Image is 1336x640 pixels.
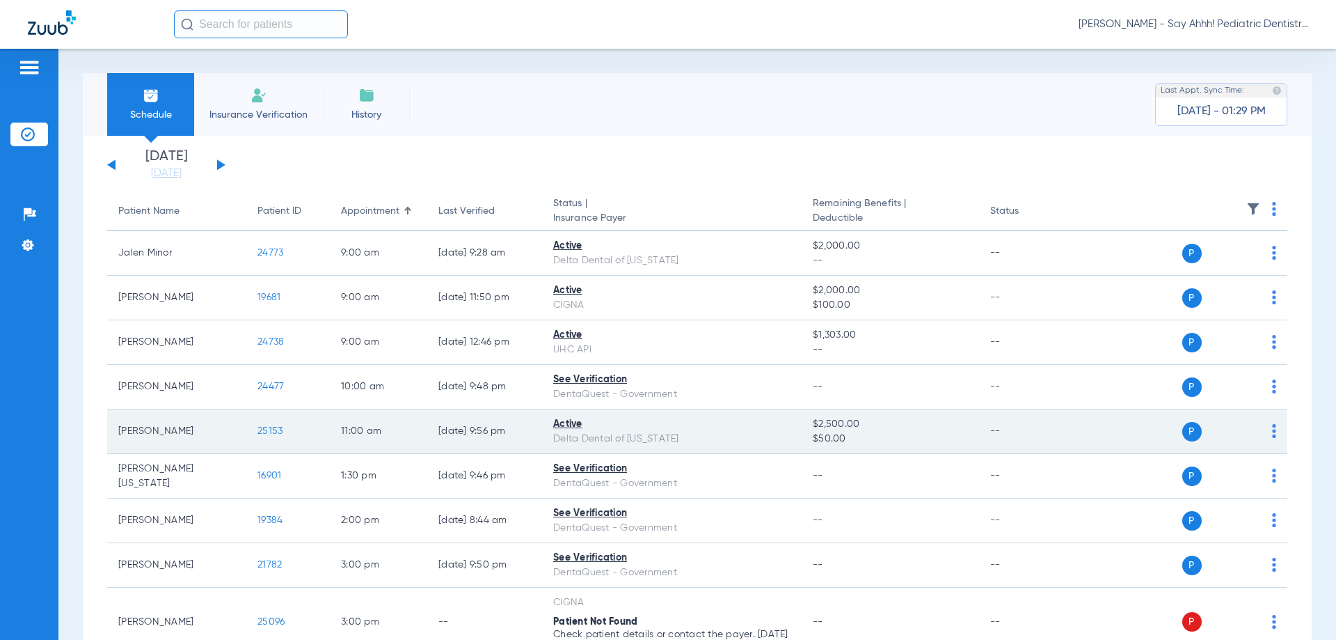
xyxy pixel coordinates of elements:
[107,365,246,409] td: [PERSON_NAME]
[174,10,348,38] input: Search for patients
[257,204,319,219] div: Patient ID
[813,211,967,226] span: Deductible
[1182,244,1202,263] span: P
[257,204,301,219] div: Patient ID
[257,515,283,525] span: 19384
[1182,422,1202,442] span: P
[341,204,399,219] div: Appointment
[813,617,823,627] span: --
[1272,424,1276,438] img: group-dot-blue.svg
[107,454,246,499] td: [PERSON_NAME][US_STATE]
[1272,380,1276,393] img: group-dot-blue.svg
[553,595,790,610] div: CIGNA
[125,166,208,180] a: [DATE]
[205,108,312,122] span: Insurance Verification
[553,551,790,565] div: See Verification
[1272,202,1276,216] img: group-dot-blue.svg
[979,192,1073,231] th: Status
[330,276,427,320] td: 9:00 AM
[553,417,790,432] div: Active
[125,150,208,180] li: [DATE]
[553,343,790,357] div: UHC API
[1266,573,1336,640] iframe: Chat Widget
[1272,469,1276,483] img: group-dot-blue.svg
[181,18,193,31] img: Search Icon
[257,471,281,481] span: 16901
[107,499,246,543] td: [PERSON_NAME]
[553,506,790,521] div: See Verification
[813,343,967,357] span: --
[1272,558,1276,572] img: group-dot-blue.svg
[542,192,802,231] th: Status |
[427,454,542,499] td: [DATE] 9:46 PM
[1182,377,1202,397] span: P
[330,409,427,454] td: 11:00 AM
[330,365,427,409] td: 10:00 AM
[330,231,427,276] td: 9:00 AM
[257,426,283,436] span: 25153
[438,204,531,219] div: Last Verified
[1272,513,1276,527] img: group-dot-blue.svg
[553,462,790,476] div: See Verification
[553,476,790,491] div: DentaQuest - Government
[257,560,282,570] span: 21782
[118,204,180,219] div: Patient Name
[813,471,823,481] span: --
[18,59,40,76] img: hamburger-icon
[257,617,285,627] span: 25096
[28,10,76,35] img: Zuub Logo
[553,387,790,402] div: DentaQuest - Government
[330,499,427,543] td: 2:00 PM
[553,253,790,268] div: Delta Dental of [US_STATE]
[257,248,283,258] span: 24773
[553,432,790,446] div: Delta Dental of [US_STATE]
[813,239,967,253] span: $2,000.00
[143,87,159,104] img: Schedule
[1182,511,1202,531] span: P
[427,499,542,543] td: [DATE] 8:44 AM
[257,382,284,391] span: 24477
[979,454,1073,499] td: --
[979,365,1073,409] td: --
[813,382,823,391] span: --
[330,320,427,365] td: 9:00 AM
[979,276,1073,320] td: --
[1272,246,1276,260] img: group-dot-blue.svg
[1272,290,1276,304] img: group-dot-blue.svg
[1182,556,1202,575] span: P
[1177,104,1266,118] span: [DATE] - 01:29 PM
[979,320,1073,365] td: --
[438,204,495,219] div: Last Verified
[427,320,542,365] td: [DATE] 12:46 PM
[553,328,790,343] div: Active
[1182,467,1202,486] span: P
[1079,17,1308,31] span: [PERSON_NAME] - Say Ahhh! Pediatric Dentistry
[813,417,967,432] span: $2,500.00
[553,239,790,253] div: Active
[553,283,790,298] div: Active
[553,373,790,387] div: See Verification
[813,560,823,570] span: --
[813,432,967,446] span: $50.00
[813,253,967,268] span: --
[553,565,790,580] div: DentaQuest - Government
[107,320,246,365] td: [PERSON_NAME]
[1161,84,1244,97] span: Last Appt. Sync Time:
[813,298,967,313] span: $100.00
[333,108,399,122] span: History
[1246,202,1260,216] img: filter.svg
[427,276,542,320] td: [DATE] 11:50 PM
[358,87,375,104] img: History
[553,617,637,627] span: Patient Not Found
[979,499,1073,543] td: --
[107,276,246,320] td: [PERSON_NAME]
[979,231,1073,276] td: --
[1182,333,1202,352] span: P
[979,543,1073,588] td: --
[107,231,246,276] td: Jalen Minor
[257,337,284,347] span: 24738
[979,409,1073,454] td: --
[553,521,790,536] div: DentaQuest - Government
[1272,86,1282,95] img: last sync help info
